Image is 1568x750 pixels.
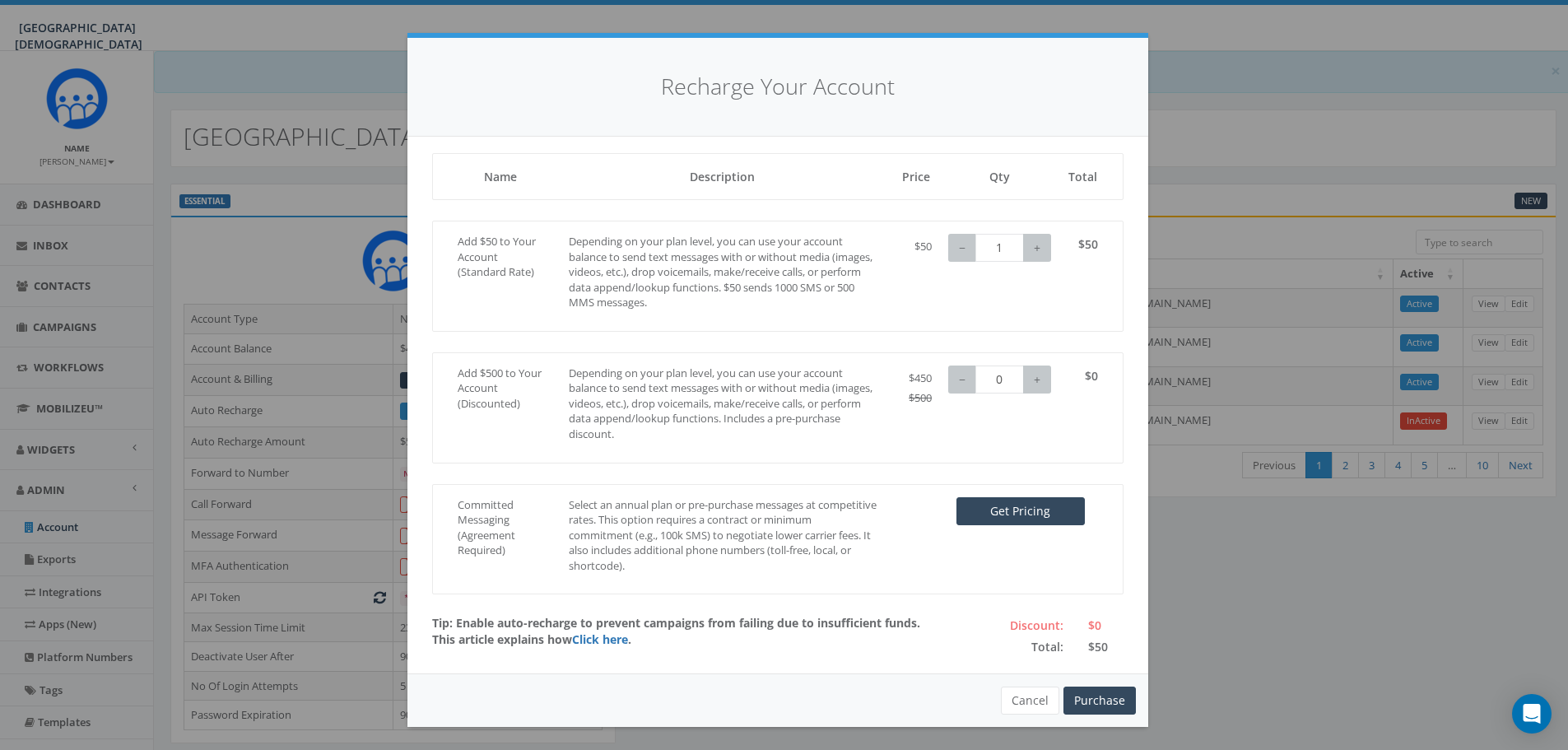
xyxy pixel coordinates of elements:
[569,366,877,442] p: Depending on your plan level, you can use your account balance to send text messages with or with...
[458,497,544,558] p: Committed Messaging (Agreement Required)
[432,615,945,648] p: Tip: Enable auto-recharge to prevent campaigns from failing due to insufficient funds. This artic...
[901,170,932,183] h5: Price
[909,390,932,405] span: $500
[948,234,976,262] button: −
[1088,641,1123,653] h5: $50
[970,619,1064,631] h5: Discount:
[1068,238,1098,250] h5: $50
[1088,619,1123,631] h5: $0
[1023,366,1051,394] button: +
[909,370,932,385] span: $450
[569,497,877,574] p: Select an annual plan or pre-purchase messages at competitive rates. This option requires a contr...
[569,170,877,183] h5: Description
[1023,234,1051,262] button: +
[948,366,976,394] button: −
[956,170,1043,183] h5: Qty
[458,170,544,183] h5: Name
[1512,694,1552,734] div: Open Intercom Messenger
[432,71,1124,103] h4: Recharge Your Account
[1068,170,1098,183] h5: Total
[914,239,932,254] span: $50
[458,234,544,280] p: Add $50 to Your Account (Standard Rate)
[1068,370,1098,382] h5: $0
[569,234,877,310] p: Depending on your plan level, you can use your account balance to send text messages with or with...
[458,366,544,412] p: Add $500 to Your Account (Discounted)
[1001,687,1059,715] button: Cancel
[956,497,1085,525] button: Get Pricing
[1063,687,1136,715] button: Purchase
[572,631,628,647] a: Click here
[970,641,1064,653] h5: Total:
